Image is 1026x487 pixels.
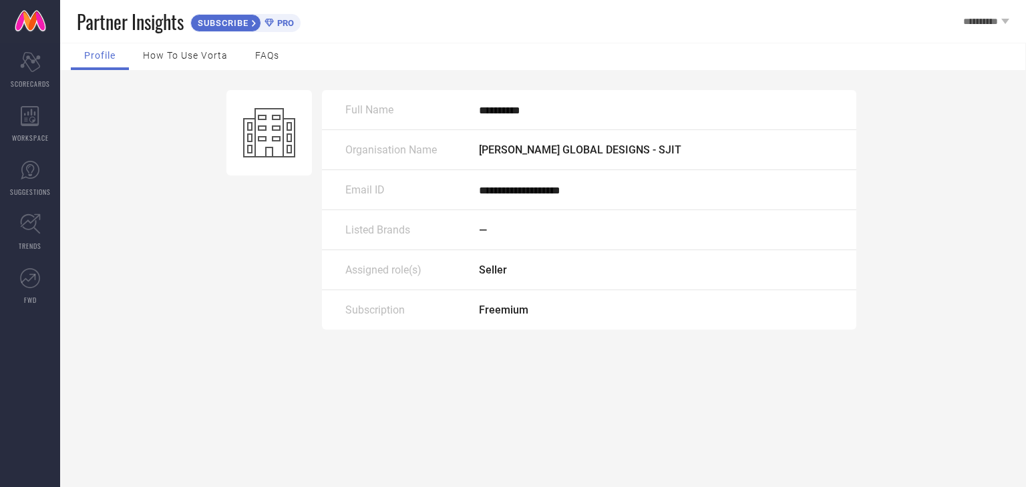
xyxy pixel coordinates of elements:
span: WORKSPACE [12,133,49,143]
span: Freemium [479,304,528,316]
span: Assigned role(s) [345,264,421,276]
span: Profile [84,50,116,61]
span: [PERSON_NAME] GLOBAL DESIGNS - SJIT [479,143,681,156]
span: TRENDS [19,241,41,251]
a: SUBSCRIBEPRO [190,11,301,32]
span: Subscription [345,304,405,316]
span: Partner Insights [77,8,184,35]
span: Full Name [345,103,393,116]
span: Listed Brands [345,223,410,236]
span: How to use Vorta [143,50,228,61]
span: — [479,223,487,236]
span: Email ID [345,183,385,196]
span: FWD [24,295,37,305]
span: PRO [274,18,294,28]
span: SUGGESTIONS [10,187,51,197]
span: Seller [479,264,507,276]
span: Organisation Name [345,143,437,156]
span: SUBSCRIBE [191,18,252,28]
span: FAQs [255,50,279,61]
span: SCORECARDS [11,79,50,89]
